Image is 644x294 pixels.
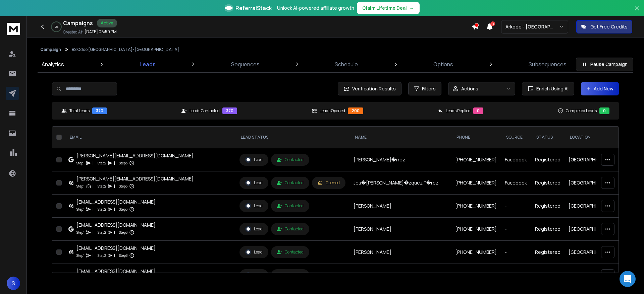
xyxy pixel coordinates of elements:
td: [PHONE_NUMBER] [451,241,501,264]
button: S [7,277,20,290]
p: | [114,206,115,213]
p: Completed Leads [566,108,597,114]
td: Registered [531,148,565,171]
th: Source [501,127,531,148]
p: Schedule [335,60,358,68]
a: Analytics [38,56,68,72]
td: [PERSON_NAME] [350,241,451,264]
p: Step 2 [98,229,106,236]
p: [DATE] 08:50 PM [85,29,117,34]
button: Get Free Credits [576,20,632,33]
td: Registered [531,218,565,241]
span: Verification Results [350,85,396,92]
p: 0 % [55,25,58,29]
td: [GEOGRAPHIC_DATA] [565,241,621,264]
p: Step 3 [119,229,128,236]
div: [EMAIL_ADDRESS][DOMAIN_NAME] [76,245,156,251]
button: Enrich Using AI [522,82,574,95]
td: [GEOGRAPHIC_DATA] [565,218,621,241]
a: Leads [136,56,160,72]
div: 0 [599,107,609,114]
p: | [93,183,94,190]
td: - [501,264,531,287]
p: Leads Replied [446,108,471,114]
p: Step 1 [76,160,85,166]
span: → [410,5,414,11]
p: Step 1 [76,252,85,259]
div: Contacted [277,157,304,162]
p: Arkode - [GEOGRAPHIC_DATA] [505,23,559,30]
td: - [501,195,531,218]
div: [EMAIL_ADDRESS][DOMAIN_NAME] [76,199,156,205]
div: 0 [473,107,483,114]
td: [PHONE_NUMBER] [451,171,501,195]
td: Registered [531,241,565,264]
p: Created At: [63,29,83,35]
td: [PERSON_NAME] [350,218,451,241]
div: Lead [245,226,263,232]
button: Claim Lifetime Deal→ [357,2,420,14]
p: Analytics [42,60,64,68]
th: Phone [451,127,501,148]
th: Status [531,127,565,148]
p: Get Free Credits [590,23,628,30]
th: EMAIL [64,127,235,148]
p: Leads Opened [320,108,345,114]
button: Pause Campaign [576,58,633,71]
td: [PHONE_NUMBER] [451,195,501,218]
div: Lead [245,203,263,209]
p: | [114,252,115,259]
div: Contacted [277,180,304,186]
th: location [565,127,621,148]
td: - [501,241,531,264]
td: [PHONE_NUMBER] [451,148,501,171]
span: Enrich Using AI [534,85,569,92]
p: Unlock AI-powered affiliate growth [277,5,354,11]
p: | [93,229,94,236]
p: Subsequences [529,60,567,68]
div: [PERSON_NAME][EMAIL_ADDRESS][DOMAIN_NAME] [76,152,194,159]
button: Add New [581,82,619,95]
p: Step 2 [98,206,106,213]
p: | [114,183,115,190]
p: | [114,160,115,166]
div: Contacted [277,249,304,255]
p: Options [433,60,453,68]
th: LEAD STATUS [235,127,350,148]
td: [GEOGRAPHIC_DATA] [565,171,621,195]
h1: Campaigns [63,19,93,27]
div: Opened [318,180,340,186]
div: Lead [245,180,263,186]
p: Step 3 [119,252,128,259]
div: Lead [245,249,263,255]
div: 370 [222,107,237,114]
p: | [93,206,94,213]
div: Contacted [277,226,304,232]
p: Step 2 [98,160,106,166]
button: Campaign [40,47,61,52]
p: Step 2 [98,252,106,259]
div: Active [97,19,117,27]
div: [EMAIL_ADDRESS][DOMAIN_NAME] [76,268,156,275]
button: Verification Results [338,82,401,95]
p: Actions [461,85,478,92]
td: [PHONE_NUMBER] [451,218,501,241]
td: Registered [531,264,565,287]
p: Step 3 [119,206,128,213]
p: Step 3 [119,183,128,190]
p: Total Leads [69,108,90,114]
a: Schedule [331,56,362,72]
p: | [114,229,115,236]
p: BS Odoo [GEOGRAPHIC_DATA]- [GEOGRAPHIC_DATA] [72,47,179,52]
td: [GEOGRAPHIC_DATA] [565,195,621,218]
p: | [93,160,94,166]
div: Contacted [277,203,304,209]
td: Facebook [501,171,531,195]
button: Filters [408,82,441,95]
p: Step 2 [98,183,106,190]
td: - [501,218,531,241]
p: Sequences [231,60,260,68]
td: [PERSON_NAME] [350,195,451,218]
td: Jes�[PERSON_NAME]�zquez P�rez [350,171,451,195]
